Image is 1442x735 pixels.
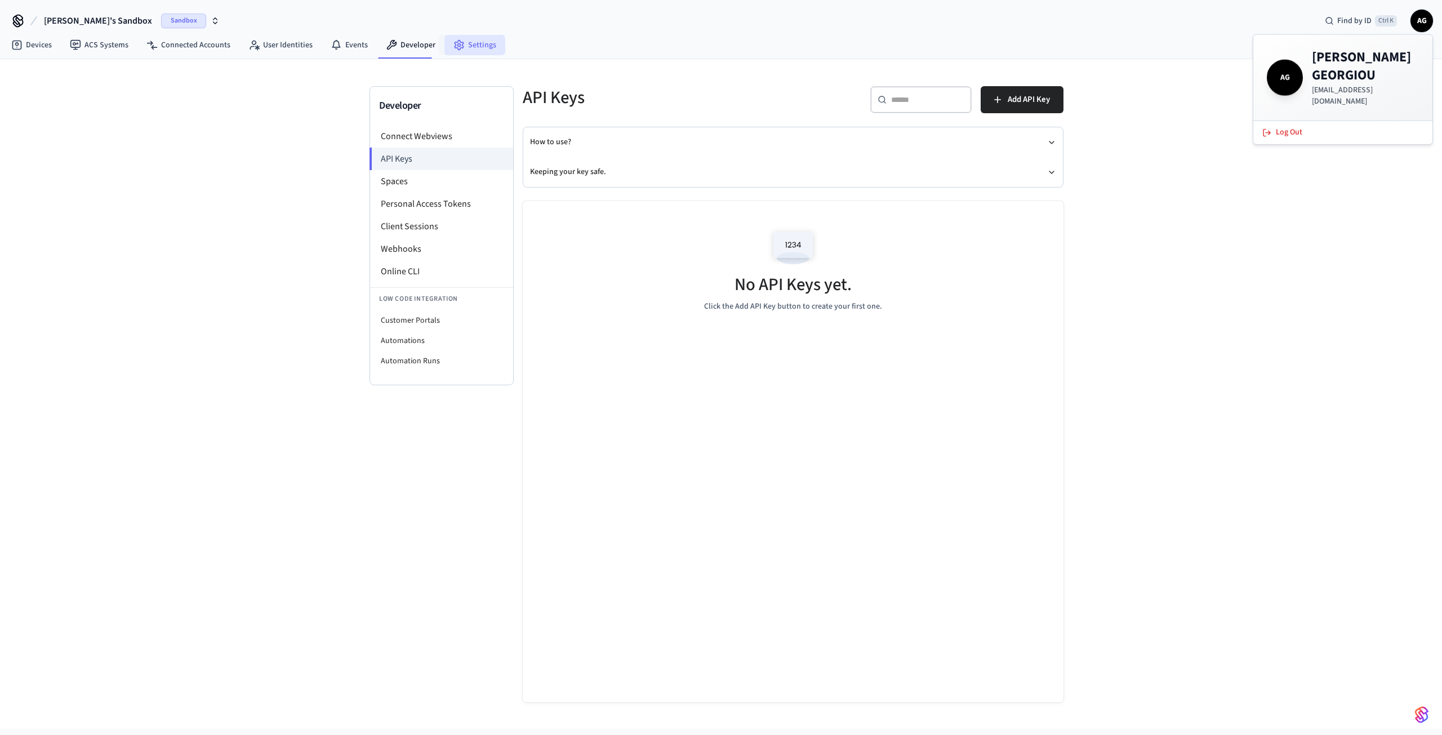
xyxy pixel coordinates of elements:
[44,14,152,28] span: [PERSON_NAME]'s Sandbox
[1312,84,1419,107] p: [EMAIL_ADDRESS][DOMAIN_NAME]
[370,287,513,310] li: Low Code Integration
[379,98,504,114] h3: Developer
[1256,123,1430,142] button: Log Out
[137,35,239,55] a: Connected Accounts
[704,301,882,313] p: Click the Add API Key button to create your first one.
[370,238,513,260] li: Webhooks
[1316,11,1406,31] div: Find by IDCtrl K
[370,125,513,148] li: Connect Webviews
[2,35,61,55] a: Devices
[370,193,513,215] li: Personal Access Tokens
[322,35,377,55] a: Events
[370,310,513,331] li: Customer Portals
[370,170,513,193] li: Spaces
[370,215,513,238] li: Client Sessions
[530,127,1056,157] button: How to use?
[530,157,1056,187] button: Keeping your key safe.
[444,35,505,55] a: Settings
[1375,15,1397,26] span: Ctrl K
[370,351,513,371] li: Automation Runs
[768,224,818,271] img: Access Codes Empty State
[161,14,206,28] span: Sandbox
[523,86,786,109] h5: API Keys
[370,260,513,283] li: Online CLI
[61,35,137,55] a: ACS Systems
[370,331,513,351] li: Automations
[1415,706,1428,724] img: SeamLogoGradient.69752ec5.svg
[1412,11,1432,31] span: AG
[1410,10,1433,32] button: AG
[1008,92,1050,107] span: Add API Key
[377,35,444,55] a: Developer
[735,273,852,296] h5: No API Keys yet.
[370,148,513,170] li: API Keys
[1312,48,1419,84] h4: [PERSON_NAME] GEORGIOU
[1337,15,1372,26] span: Find by ID
[981,86,1063,113] button: Add API Key
[1269,62,1301,93] span: AG
[239,35,322,55] a: User Identities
